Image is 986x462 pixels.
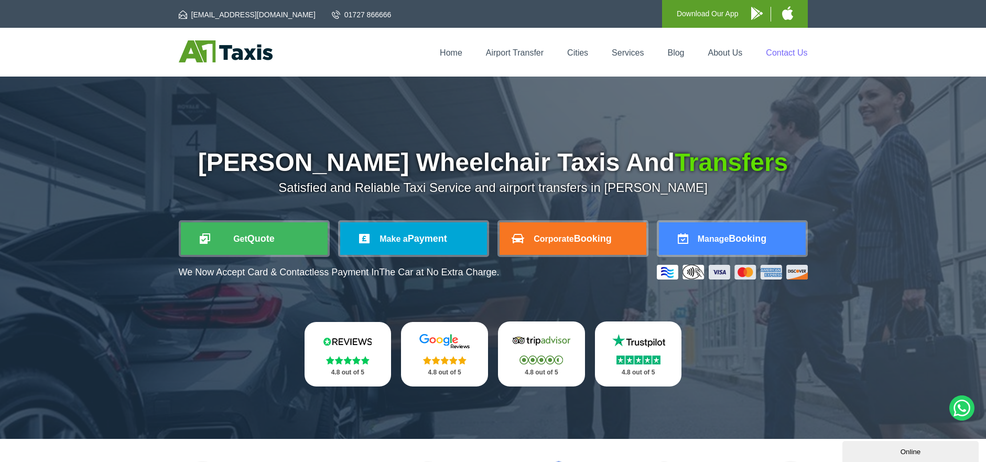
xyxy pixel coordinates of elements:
a: Trustpilot Stars 4.8 out of 5 [595,321,682,386]
img: Stars [423,356,467,364]
iframe: chat widget [842,439,981,462]
a: CorporateBooking [500,222,646,255]
img: Reviews.io [316,334,379,349]
a: GetQuote [181,222,328,255]
img: Google [413,334,476,349]
a: Home [440,48,462,57]
p: Download Our App [677,7,739,20]
a: 01727 866666 [332,9,392,20]
p: We Now Accept Card & Contactless Payment In [179,267,500,278]
img: A1 Taxis St Albans LTD [179,40,273,62]
h1: [PERSON_NAME] Wheelchair Taxis And [179,150,808,175]
span: Make a [380,234,407,243]
a: Make aPayment [340,222,487,255]
a: Reviews.io Stars 4.8 out of 5 [305,322,392,386]
p: 4.8 out of 5 [316,366,380,379]
img: Trustpilot [607,333,670,349]
a: Airport Transfer [486,48,544,57]
a: Services [612,48,644,57]
p: 4.8 out of 5 [606,366,670,379]
p: 4.8 out of 5 [510,366,573,379]
a: Blog [667,48,684,57]
a: [EMAIL_ADDRESS][DOMAIN_NAME] [179,9,316,20]
img: A1 Taxis Android App [751,7,763,20]
span: Manage [698,234,729,243]
a: Contact Us [766,48,807,57]
p: 4.8 out of 5 [413,366,476,379]
a: About Us [708,48,743,57]
span: Corporate [534,234,573,243]
img: Stars [326,356,370,364]
img: Stars [519,356,563,364]
a: ManageBooking [659,222,806,255]
img: Tripadvisor [510,333,573,349]
span: Get [233,234,247,243]
img: Credit And Debit Cards [657,265,808,280]
span: The Car at No Extra Charge. [379,267,499,277]
span: Transfers [675,148,788,176]
p: Satisfied and Reliable Taxi Service and airport transfers in [PERSON_NAME] [179,180,808,195]
a: Google Stars 4.8 out of 5 [401,322,488,386]
img: Stars [616,356,660,364]
img: A1 Taxis iPhone App [782,6,793,20]
a: Tripadvisor Stars 4.8 out of 5 [498,321,585,386]
a: Cities [567,48,588,57]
